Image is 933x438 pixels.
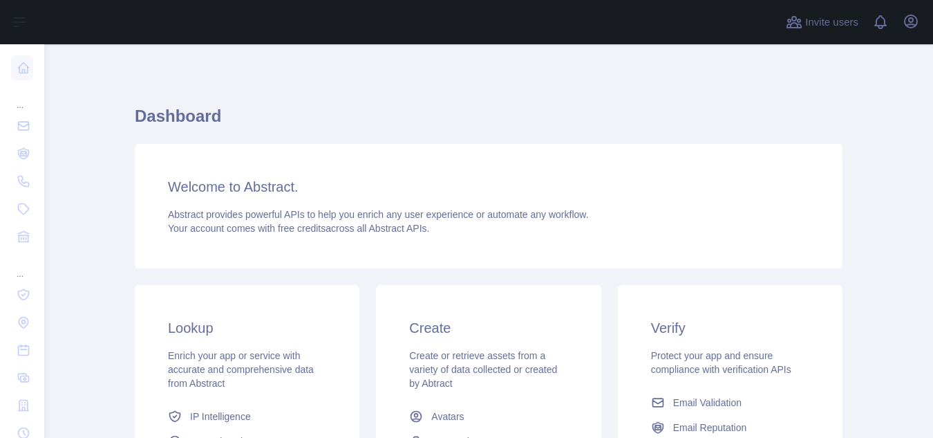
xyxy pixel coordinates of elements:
[278,223,326,234] span: free credits
[805,15,858,30] span: Invite users
[135,105,842,138] h1: Dashboard
[409,350,557,389] span: Create or retrieve assets from a variety of data collected or created by Abtract
[673,421,747,435] span: Email Reputation
[431,410,464,423] span: Avatars
[645,390,815,415] a: Email Validation
[168,209,589,220] span: Abstract provides powerful APIs to help you enrich any user experience or automate any workflow.
[673,396,742,410] span: Email Validation
[190,410,251,423] span: IP Intelligence
[11,83,33,111] div: ...
[11,252,33,280] div: ...
[404,404,573,429] a: Avatars
[168,318,326,338] h3: Lookup
[162,404,332,429] a: IP Intelligence
[651,350,791,375] span: Protect your app and ensure compliance with verification APIs
[168,177,809,197] h3: Welcome to Abstract.
[409,318,567,338] h3: Create
[168,350,314,389] span: Enrich your app or service with accurate and comprehensive data from Abstract
[651,318,809,338] h3: Verify
[168,223,429,234] span: Your account comes with across all Abstract APIs.
[783,11,861,33] button: Invite users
